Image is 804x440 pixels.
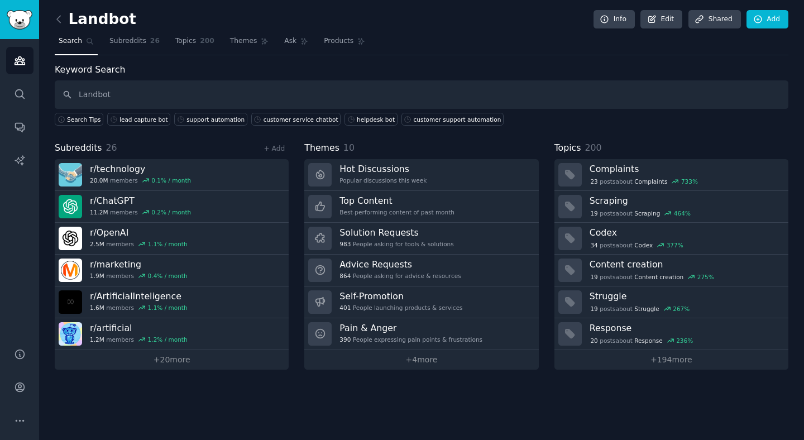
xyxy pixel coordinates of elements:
span: 983 [339,240,351,248]
a: r/artificial1.2Mmembers1.2% / month [55,318,289,350]
h3: r/ artificial [90,322,188,334]
img: marketing [59,259,82,282]
div: 1.2 % / month [148,336,188,343]
div: Best-performing content of past month [339,208,454,216]
div: members [90,176,191,184]
h3: Pain & Anger [339,322,482,334]
h3: Advice Requests [339,259,461,270]
div: 1.1 % / month [148,240,188,248]
img: technology [59,163,82,186]
a: helpdesk bot [344,113,397,126]
span: 19 [590,209,597,217]
span: Response [634,337,662,345]
h3: Response [590,322,781,334]
h3: Top Content [339,195,454,207]
h3: Content creation [590,259,781,270]
div: 0.4 % / month [148,272,188,280]
div: post s about [590,208,692,218]
a: Info [594,10,635,29]
span: Themes [230,36,257,46]
a: lead capture bot [107,113,170,126]
div: support automation [186,116,245,123]
div: 0.2 % / month [151,208,191,216]
a: Themes [226,32,273,55]
div: 377 % [667,241,683,249]
div: customer service chatbot [264,116,338,123]
div: post s about [590,304,691,314]
button: Search Tips [55,113,103,126]
div: People launching products & services [339,304,462,312]
div: 1.1 % / month [148,304,188,312]
a: Codex34postsaboutCodex377% [554,223,788,255]
span: 864 [339,272,351,280]
div: members [90,272,188,280]
div: People expressing pain points & frustrations [339,336,482,343]
h3: r/ OpenAI [90,227,188,238]
a: Topics200 [171,32,218,55]
h3: r/ ArtificialInteligence [90,290,188,302]
span: Complaints [634,178,667,185]
span: 10 [343,142,355,153]
div: members [90,240,188,248]
div: customer support automation [414,116,501,123]
div: members [90,336,188,343]
span: 200 [200,36,214,46]
a: customer support automation [401,113,504,126]
span: 19 [590,305,597,313]
label: Keyword Search [55,64,125,75]
a: Products [320,32,369,55]
span: Search [59,36,82,46]
a: Add [746,10,788,29]
a: Pain & Anger390People expressing pain points & frustrations [304,318,538,350]
a: Scraping19postsaboutScraping464% [554,191,788,223]
a: Subreddits26 [106,32,164,55]
a: +4more [304,350,538,370]
h3: Codex [590,227,781,238]
span: 26 [150,36,160,46]
div: post s about [590,272,715,282]
span: 20.0M [90,176,108,184]
span: 390 [339,336,351,343]
span: Subreddits [109,36,146,46]
span: 1.6M [90,304,104,312]
a: Struggle19postsaboutStruggle267% [554,286,788,318]
span: 1.9M [90,272,104,280]
a: Self-Promotion401People launching products & services [304,286,538,318]
span: Ask [284,36,296,46]
div: Popular discussions this week [339,176,427,184]
a: Complaints23postsaboutComplaints733% [554,159,788,191]
h3: r/ ChatGPT [90,195,191,207]
a: + Add [264,145,285,152]
a: r/marketing1.9Mmembers0.4% / month [55,255,289,286]
a: r/ChatGPT11.2Mmembers0.2% / month [55,191,289,223]
a: Edit [640,10,682,29]
div: members [90,304,188,312]
a: Solution Requests983People asking for tools & solutions [304,223,538,255]
span: Scraping [634,209,660,217]
span: 200 [585,142,601,153]
a: +194more [554,350,788,370]
a: Ask [280,32,312,55]
span: 11.2M [90,208,108,216]
a: r/OpenAI2.5Mmembers1.1% / month [55,223,289,255]
h3: Solution Requests [339,227,453,238]
img: ArtificialInteligence [59,290,82,314]
img: GummySearch logo [7,10,32,30]
h3: Complaints [590,163,781,175]
input: Keyword search in audience [55,80,788,109]
a: Shared [688,10,741,29]
div: 267 % [673,305,690,313]
a: Response20postsaboutResponse236% [554,318,788,350]
h2: Landbot [55,11,136,28]
h3: Scraping [590,195,781,207]
div: lead capture bot [119,116,168,123]
span: Themes [304,141,339,155]
span: 1.2M [90,336,104,343]
span: Topics [554,141,581,155]
h3: Hot Discussions [339,163,427,175]
a: customer service chatbot [251,113,341,126]
a: Search [55,32,98,55]
img: artificial [59,322,82,346]
span: Content creation [634,273,683,281]
h3: Struggle [590,290,781,302]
